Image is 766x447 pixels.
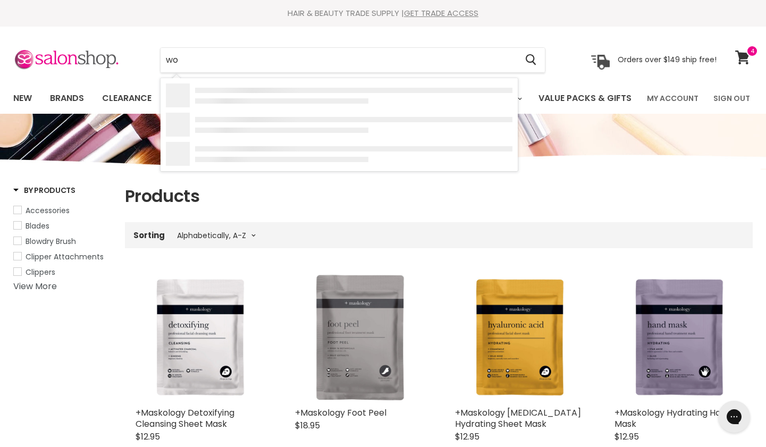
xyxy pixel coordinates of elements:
[13,220,112,232] a: Blades
[133,231,165,240] label: Sorting
[13,280,57,292] a: View More
[26,221,49,231] span: Blades
[295,407,386,419] a: +Maskology Foot Peel
[125,185,753,207] h1: Products
[531,87,639,109] a: Value Packs & Gifts
[455,407,581,430] a: +Maskology [MEDICAL_DATA] Hydrating Sheet Mask
[13,185,75,196] h3: By Products
[295,274,423,401] img: +Maskology Foot Peel
[404,7,478,19] a: GET TRADE ACCESS
[136,431,160,443] span: $12.95
[94,87,159,109] a: Clearance
[455,274,583,401] img: +Maskology Hyaluronic Acid Hydrating Sheet Mask
[136,407,234,430] a: +Maskology Detoxifying Cleansing Sheet Mask
[707,87,756,109] a: Sign Out
[13,235,112,247] a: Blowdry Brush
[13,205,112,216] a: Accessories
[160,47,545,73] form: Product
[26,267,55,277] span: Clippers
[615,274,742,401] img: +Maskology Hydrating Hand Mask
[713,397,755,436] iframe: Gorgias live chat messenger
[5,83,640,114] ul: Main menu
[13,266,112,278] a: Clippers
[5,87,40,109] a: New
[26,205,70,216] span: Accessories
[26,236,76,247] span: Blowdry Brush
[517,48,545,72] button: Search
[13,251,112,263] a: Clipper Attachments
[641,87,705,109] a: My Account
[615,407,731,430] a: +Maskology Hydrating Hand Mask
[136,274,263,401] img: +Maskology Detoxifying Cleansing Sheet Mask
[42,87,92,109] a: Brands
[161,48,517,72] input: Search
[295,419,320,432] span: $18.95
[618,55,717,64] p: Orders over $149 ship free!
[455,431,479,443] span: $12.95
[615,431,639,443] span: $12.95
[26,251,104,262] span: Clipper Attachments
